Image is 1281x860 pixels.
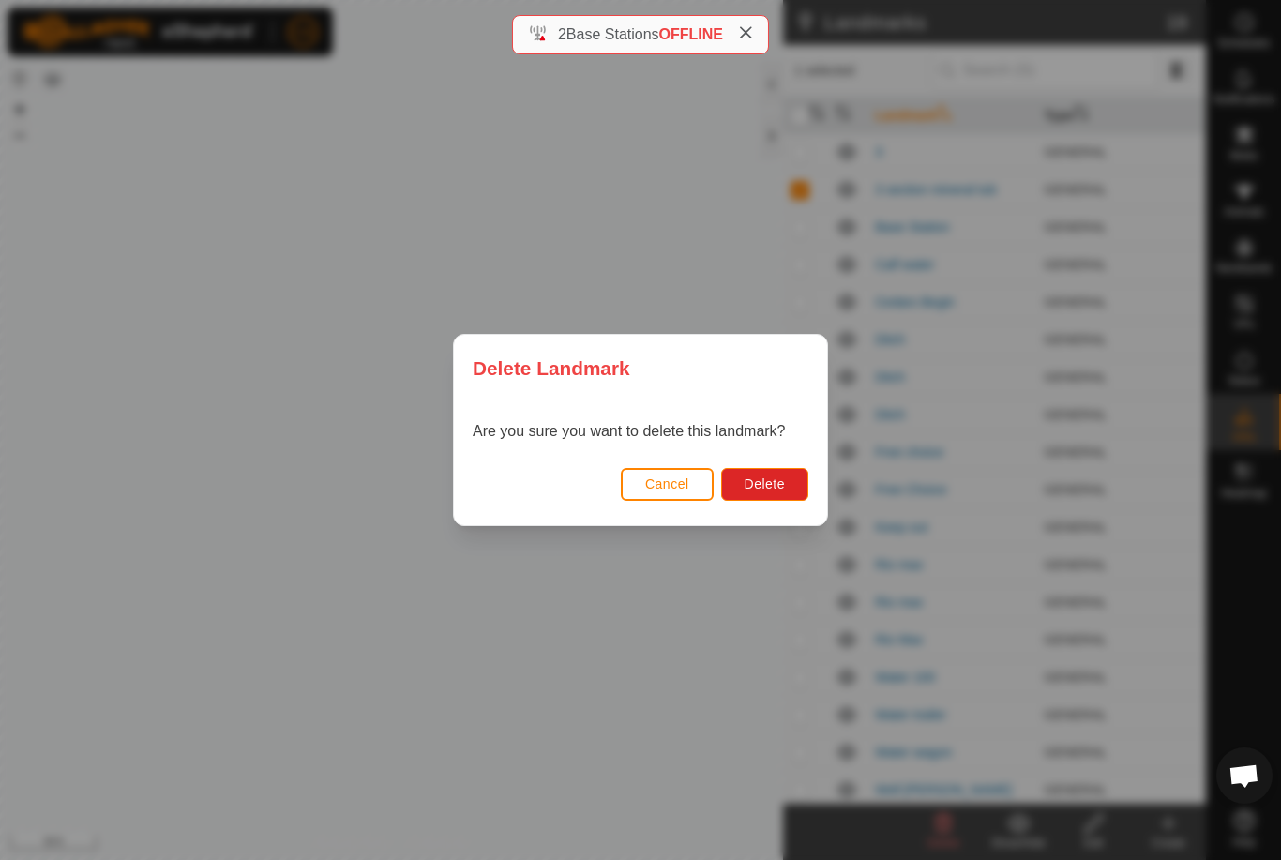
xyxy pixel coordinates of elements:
[1216,747,1273,804] div: Open chat
[566,26,659,42] span: Base Stations
[721,468,808,501] button: Delete
[558,26,566,42] span: 2
[745,476,785,491] span: Delete
[645,476,689,491] span: Cancel
[621,468,714,501] button: Cancel
[659,26,723,42] span: OFFLINE
[473,354,630,383] span: Delete Landmark
[473,423,786,439] span: Are you sure you want to delete this landmark?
